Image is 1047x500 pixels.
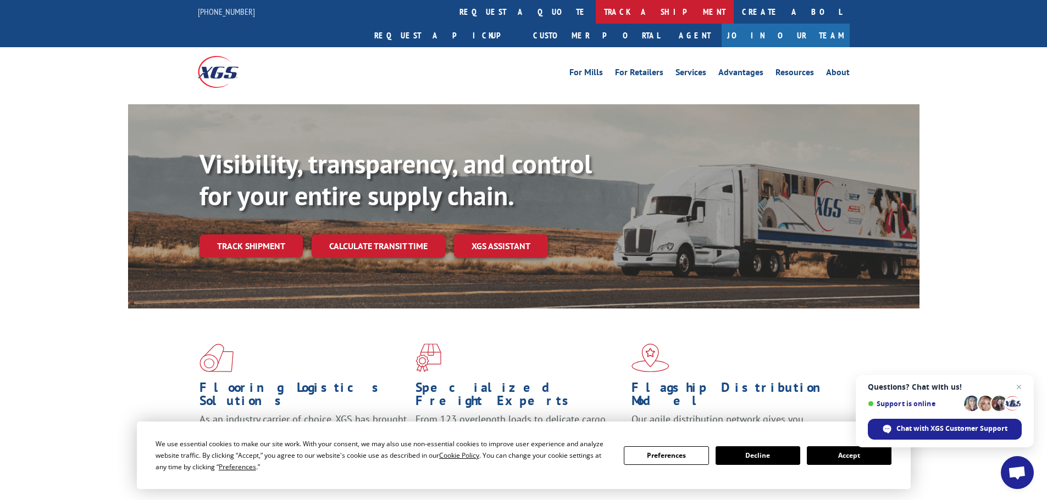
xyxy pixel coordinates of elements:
span: Chat with XGS Customer Support [896,424,1007,434]
p: From 123 overlength loads to delicate cargo, our experienced staff knows the best way to move you... [416,413,623,462]
a: [PHONE_NUMBER] [198,6,255,17]
img: xgs-icon-flagship-distribution-model-red [631,344,669,372]
span: Preferences [219,462,256,471]
span: Questions? Chat with us! [868,383,1022,391]
button: Preferences [624,446,708,465]
a: About [826,68,850,80]
button: Decline [716,446,800,465]
b: Visibility, transparency, and control for your entire supply chain. [200,147,592,212]
a: For Retailers [615,68,663,80]
a: Services [675,68,706,80]
h1: Flooring Logistics Solutions [200,381,407,413]
div: We use essential cookies to make our site work. With your consent, we may also use non-essential ... [156,438,611,473]
a: Calculate transit time [312,234,445,258]
span: Cookie Policy [439,451,479,460]
button: Accept [807,446,891,465]
a: Advantages [718,68,763,80]
img: xgs-icon-focused-on-flooring-red [416,344,441,372]
a: Customer Portal [525,24,668,47]
a: XGS ASSISTANT [454,234,548,258]
span: Support is online [868,400,960,408]
a: Agent [668,24,722,47]
h1: Specialized Freight Experts [416,381,623,413]
h1: Flagship Distribution Model [631,381,839,413]
span: As an industry carrier of choice, XGS has brought innovation and dedication to flooring logistics... [200,413,407,452]
div: Cookie Consent Prompt [137,422,911,489]
a: Track shipment [200,234,303,257]
a: Open chat [1001,456,1034,489]
a: For Mills [569,68,603,80]
span: Our agile distribution network gives you nationwide inventory management on demand. [631,413,834,439]
a: Request a pickup [366,24,525,47]
a: Resources [775,68,814,80]
span: Chat with XGS Customer Support [868,419,1022,440]
a: Join Our Team [722,24,850,47]
img: xgs-icon-total-supply-chain-intelligence-red [200,344,234,372]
